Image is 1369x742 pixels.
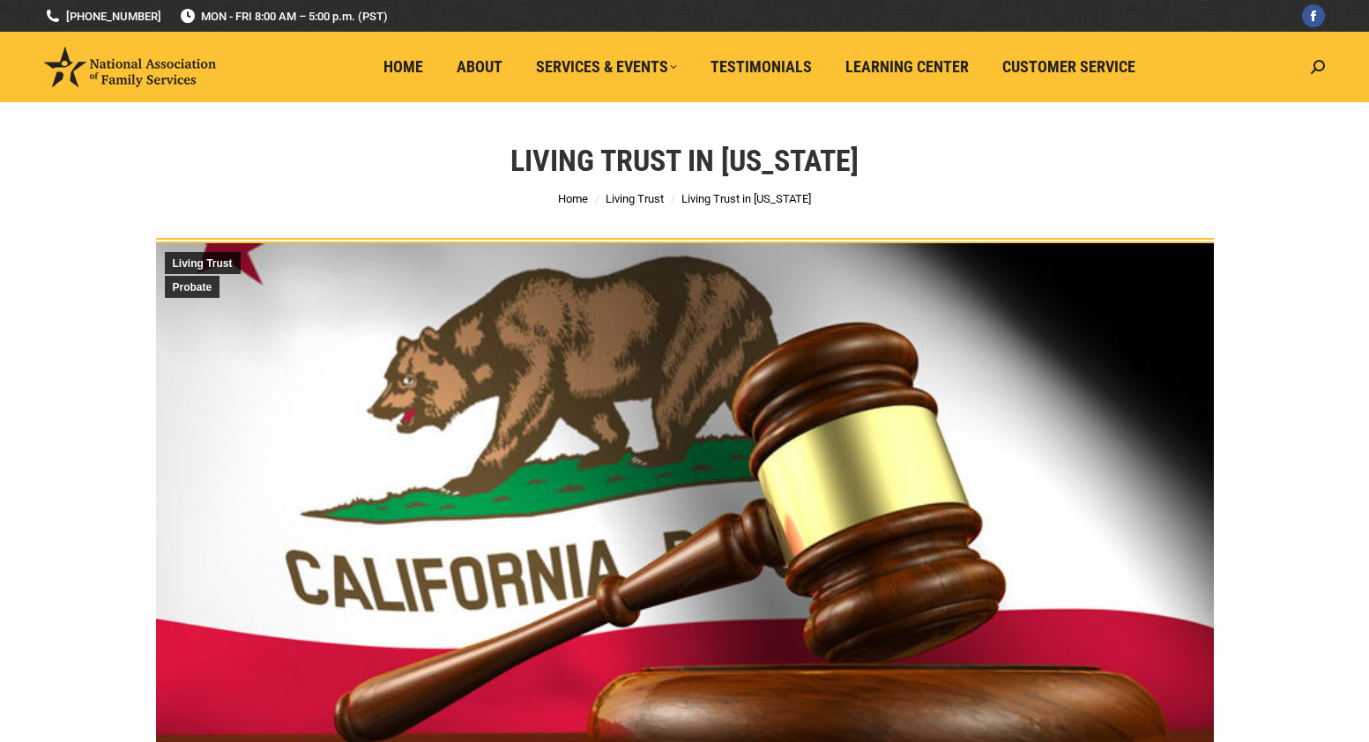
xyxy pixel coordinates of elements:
[558,192,588,205] a: Home
[536,57,677,77] span: Services & Events
[371,50,435,84] a: Home
[1302,4,1325,27] a: Facebook page opens in new window
[179,8,388,25] span: MON - FRI 8:00 AM – 5:00 p.m. (PST)
[845,57,969,77] span: Learning Center
[44,47,216,87] img: National Association of Family Services
[457,57,502,77] span: About
[165,252,241,274] a: Living Trust
[165,276,220,298] a: Probate
[698,50,824,84] a: Testimonials
[990,50,1148,84] a: Customer Service
[606,192,664,205] a: Living Trust
[510,141,859,180] h1: Living Trust in [US_STATE]
[444,50,515,84] a: About
[711,57,812,77] span: Testimonials
[1002,57,1135,77] span: Customer Service
[44,8,161,25] a: [PHONE_NUMBER]
[681,192,811,205] span: Living Trust in [US_STATE]
[833,50,981,84] a: Learning Center
[383,57,423,77] span: Home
